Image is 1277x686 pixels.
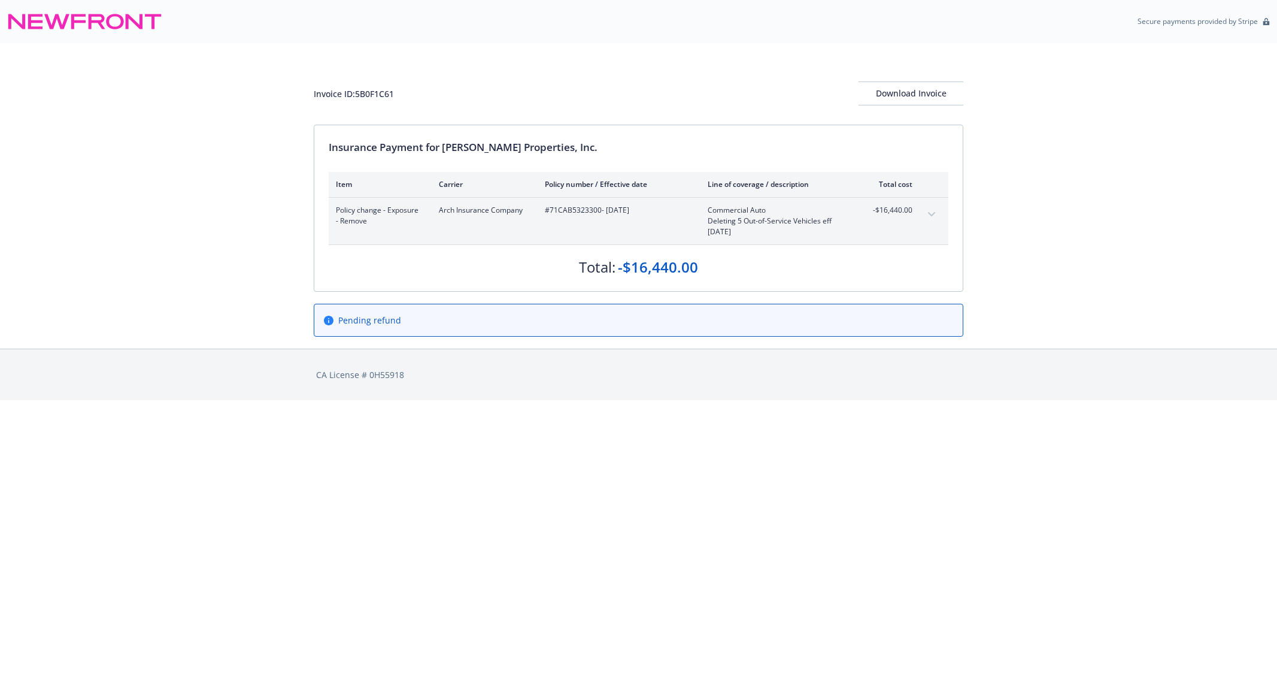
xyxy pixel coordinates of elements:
[1138,16,1258,26] p: Secure payments provided by Stripe
[867,205,912,216] span: -$16,440.00
[316,368,961,381] div: CA License # 0H55918
[336,205,420,226] span: Policy change - Exposure - Remove
[708,205,848,216] span: Commercial Auto
[329,198,948,244] div: Policy change - Exposure - RemoveArch Insurance Company#71CAB5323300- [DATE]Commercial AutoDeleti...
[314,87,394,100] div: Invoice ID: 5B0F1C61
[545,179,688,189] div: Policy number / Effective date
[545,205,688,216] span: #71CAB5323300 - [DATE]
[708,179,848,189] div: Line of coverage / description
[329,140,948,155] div: Insurance Payment for [PERSON_NAME] Properties, Inc.
[338,314,401,327] span: Pending refund
[859,81,963,105] button: Download Invoice
[859,82,963,105] div: Download Invoice
[708,216,848,237] span: Deleting 5 Out-of-Service Vehicles eff [DATE]
[618,257,698,277] div: -$16,440.00
[336,179,420,189] div: Item
[708,205,848,237] span: Commercial AutoDeleting 5 Out-of-Service Vehicles eff [DATE]
[922,205,941,224] button: expand content
[439,205,526,216] span: Arch Insurance Company
[579,257,615,277] div: Total:
[867,179,912,189] div: Total cost
[439,179,526,189] div: Carrier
